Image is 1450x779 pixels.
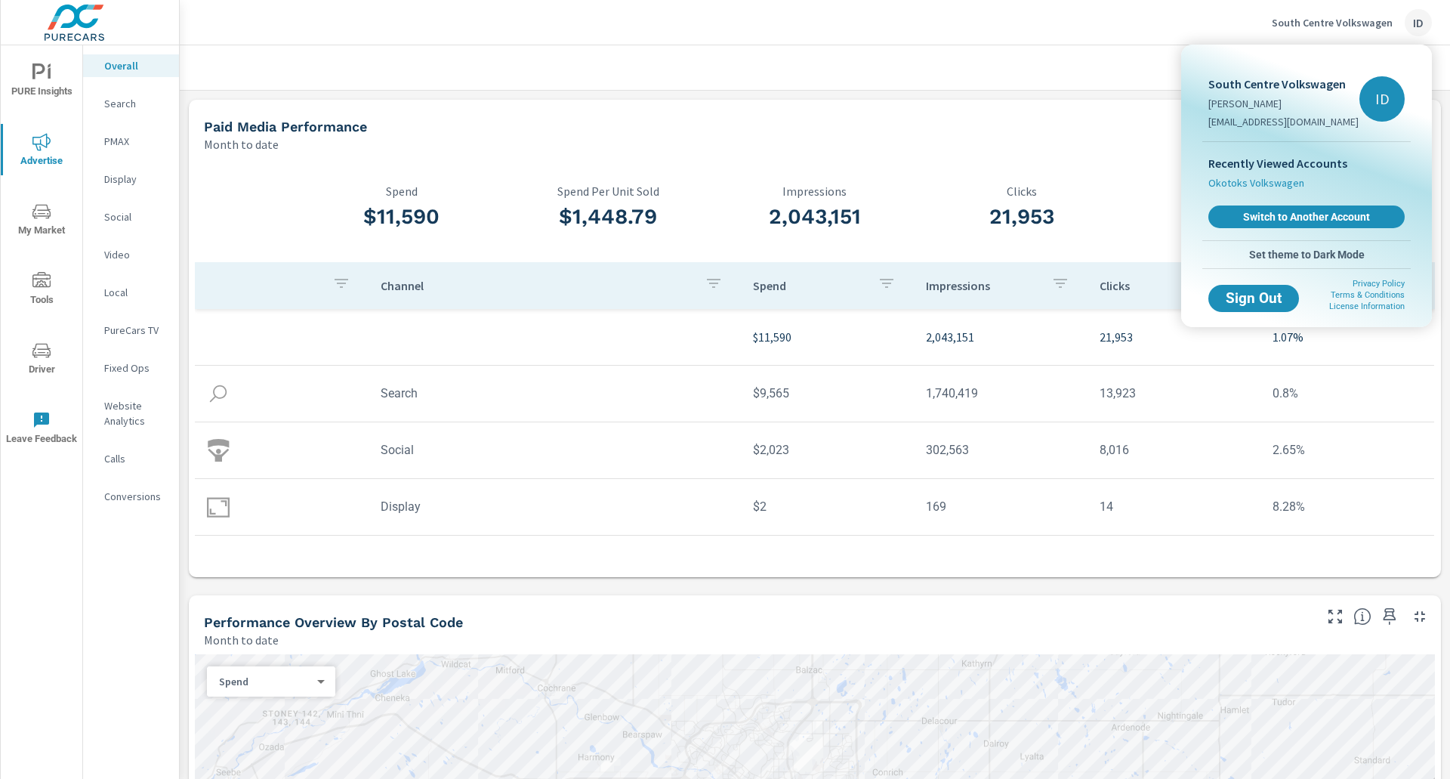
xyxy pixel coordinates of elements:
[1329,301,1405,311] a: License Information
[1217,210,1396,224] span: Switch to Another Account
[1208,96,1359,111] p: [PERSON_NAME]
[1359,76,1405,122] div: ID
[1208,114,1359,129] p: [EMAIL_ADDRESS][DOMAIN_NAME]
[1202,241,1411,268] button: Set theme to Dark Mode
[1220,292,1287,305] span: Sign Out
[1208,248,1405,261] span: Set theme to Dark Mode
[1331,290,1405,300] a: Terms & Conditions
[1208,75,1359,93] p: South Centre Volkswagen
[1208,175,1304,190] span: Okotoks Volkswagen
[1208,206,1405,228] a: Switch to Another Account
[1208,154,1405,172] p: Recently Viewed Accounts
[1208,285,1299,312] button: Sign Out
[1353,279,1405,289] a: Privacy Policy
